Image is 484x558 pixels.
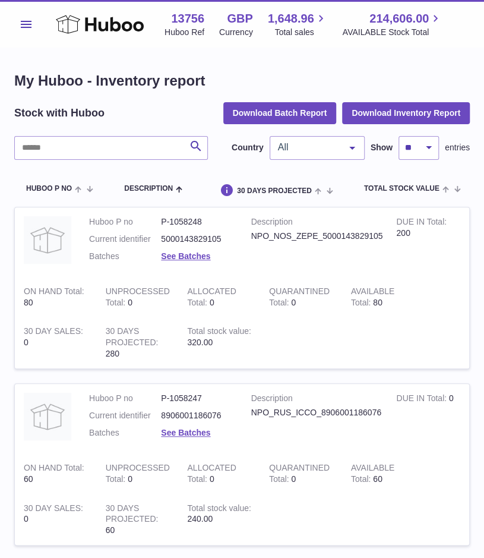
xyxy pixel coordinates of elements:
[161,216,233,228] dd: P-1058248
[369,11,429,27] span: 214,606.00
[24,216,71,264] img: product image
[237,187,312,195] span: 30 DAYS PROJECTED
[97,277,179,317] td: 0
[269,286,330,310] strong: QUARANTINED Total
[106,463,170,487] strong: UNPROCESSED Total
[187,326,251,339] strong: Total stock value
[187,338,213,347] span: 320.00
[124,185,173,193] span: Description
[187,514,213,524] span: 240.00
[219,27,253,38] div: Currency
[387,384,469,453] td: 0
[364,185,439,193] span: Total stock value
[269,463,330,487] strong: QUARANTINED Total
[89,251,161,262] dt: Batches
[445,142,470,153] span: entries
[97,317,179,368] td: 280
[89,393,161,404] dt: Huboo P no
[268,11,314,27] span: 1,648.96
[106,286,170,310] strong: UNPROCESSED Total
[15,453,97,494] td: 60
[89,216,161,228] dt: Huboo P no
[106,326,159,350] strong: 30 DAYS PROJECTED
[351,286,394,310] strong: AVAILABLE Total
[26,185,72,193] span: Huboo P no
[15,277,97,317] td: 80
[342,277,424,317] td: 80
[251,231,379,242] div: NPO_NOS_ZEPE_5000143829105
[24,286,84,299] strong: ON HAND Total
[251,407,379,418] div: NPO_RUS_ICCO_8906001186076
[275,141,340,153] span: All
[161,393,233,404] dd: P-1058247
[343,11,443,38] a: 214,606.00 AVAILABLE Stock Total
[251,393,379,407] strong: Description
[165,27,204,38] div: Huboo Ref
[178,453,260,494] td: 0
[161,428,210,437] a: See Batches
[268,11,328,38] a: 1,648.96 Total sales
[232,142,264,153] label: Country
[187,463,236,487] strong: ALLOCATED Total
[89,410,161,421] dt: Current identifier
[171,11,204,27] strong: 13756
[342,453,424,494] td: 60
[89,427,161,439] dt: Batches
[24,503,83,516] strong: 30 DAY SALES
[15,494,97,546] td: 0
[187,286,236,310] strong: ALLOCATED Total
[97,494,179,546] td: 60
[14,106,105,120] h2: Stock with Huboo
[15,317,97,368] td: 0
[251,216,379,231] strong: Description
[291,474,296,484] span: 0
[227,11,252,27] strong: GBP
[396,393,448,406] strong: DUE IN Total
[396,217,447,229] strong: DUE IN Total
[106,503,159,527] strong: 30 DAYS PROJECTED
[161,234,233,245] dd: 5000143829105
[343,27,443,38] span: AVAILABLE Stock Total
[223,102,337,124] button: Download Batch Report
[14,71,470,90] h1: My Huboo - Inventory report
[24,393,71,440] img: product image
[187,503,251,516] strong: Total stock value
[178,277,260,317] td: 0
[97,453,179,494] td: 0
[161,251,210,261] a: See Batches
[291,298,296,307] span: 0
[89,234,161,245] dt: Current identifier
[24,463,84,475] strong: ON HAND Total
[371,142,393,153] label: Show
[24,326,83,339] strong: 30 DAY SALES
[342,102,470,124] button: Download Inventory Report
[387,207,469,277] td: 200
[351,463,394,487] strong: AVAILABLE Total
[274,27,327,38] span: Total sales
[161,410,233,421] dd: 8906001186076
